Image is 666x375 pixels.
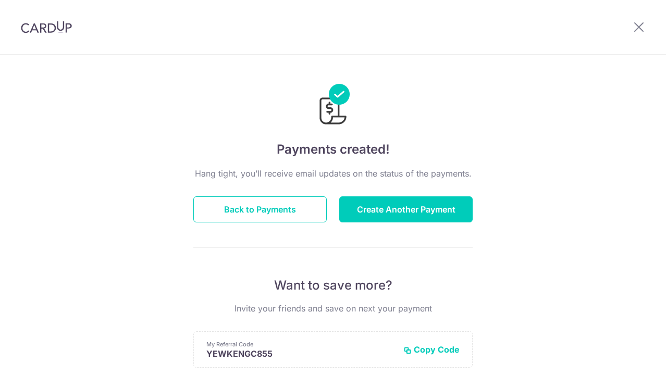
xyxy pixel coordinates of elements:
[206,348,395,359] p: YEWKENGC855
[21,21,72,33] img: CardUp
[193,196,327,222] button: Back to Payments
[599,344,656,370] iframe: Opens a widget where you can find more information
[316,84,350,128] img: Payments
[403,344,460,355] button: Copy Code
[339,196,473,222] button: Create Another Payment
[193,167,473,180] p: Hang tight, you’ll receive email updates on the status of the payments.
[193,277,473,294] p: Want to save more?
[193,140,473,159] h4: Payments created!
[193,302,473,315] p: Invite your friends and save on next your payment
[206,340,395,348] p: My Referral Code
